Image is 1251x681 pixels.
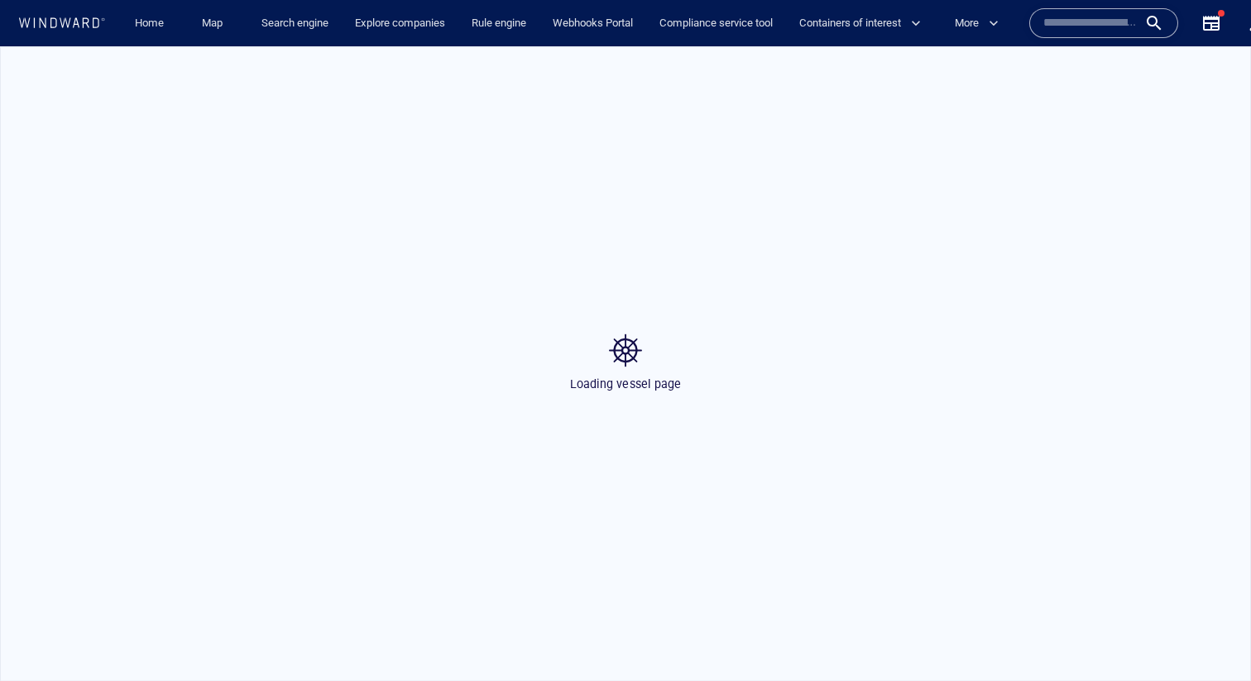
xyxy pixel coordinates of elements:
[570,373,682,393] p: Loading vessel page
[255,9,335,38] a: Search engine
[955,14,999,33] span: More
[465,9,533,38] a: Rule engine
[189,9,242,38] button: Map
[122,9,175,38] button: Home
[653,9,779,38] a: Compliance service tool
[128,9,170,38] a: Home
[948,9,1013,38] button: More
[799,14,921,33] span: Containers of interest
[348,9,452,38] a: Explore companies
[546,9,640,38] a: Webhooks Portal
[195,9,235,38] a: Map
[793,9,935,38] button: Containers of interest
